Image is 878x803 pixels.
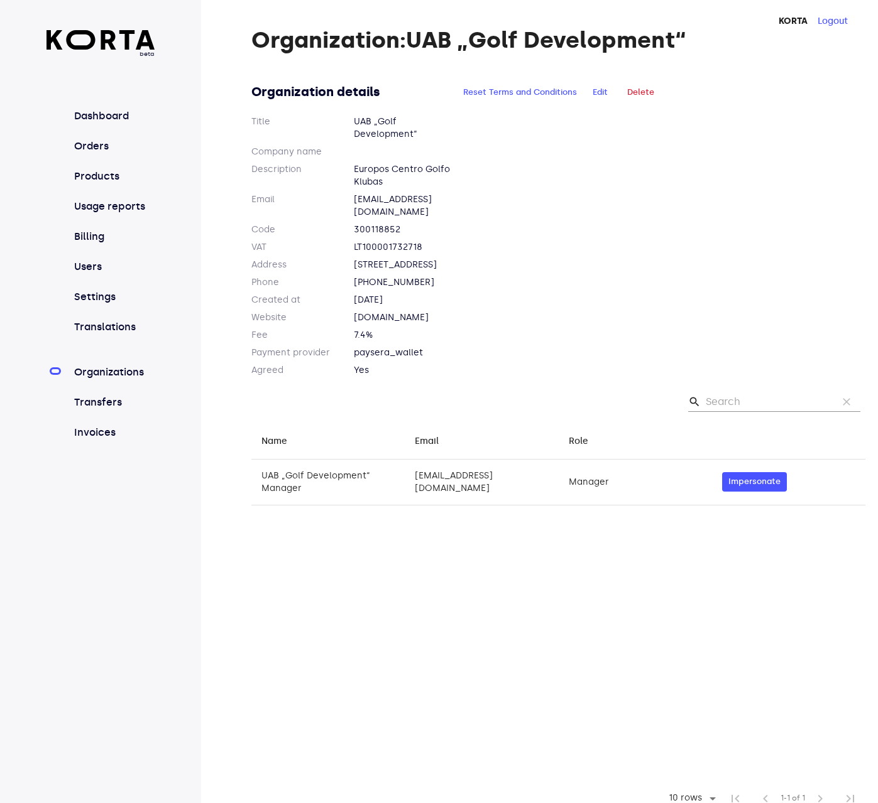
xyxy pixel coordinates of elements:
a: Products [72,169,155,184]
span: Name [261,434,304,449]
dt: Company name [251,146,354,158]
button: Impersonate [722,472,787,492]
dt: Code [251,224,354,236]
dd: Yes [354,364,456,377]
dd: Europos Centro Golfo Klubas [354,163,456,188]
button: Reset Terms and Conditions [460,83,580,102]
input: Search [706,392,828,412]
a: Settings [72,289,155,304]
h1: Organization: UAB „Golf Development“ [251,28,865,53]
dt: Title [251,116,354,141]
span: beta [47,50,155,58]
div: Email [415,434,439,449]
a: Usage reports [72,199,155,214]
dd: [EMAIL_ADDRESS][DOMAIN_NAME] [354,193,456,218]
a: Billing [72,229,155,244]
a: beta [47,30,155,58]
dt: Description [251,163,354,188]
dt: Website [251,311,354,324]
dt: Payment provider [251,347,354,359]
dd: UAB „Golf Development“ [354,116,456,141]
dt: Address [251,259,354,271]
h2: Organization details [251,83,456,100]
dd: [DOMAIN_NAME] [354,311,456,324]
span: Impersonate [728,475,781,489]
a: Organizations [72,365,155,380]
dt: Email [251,193,354,218]
a: Invoices [72,425,155,440]
a: Dashboard [72,109,155,124]
dd: paysera_wallet [354,347,456,359]
a: Translations [72,320,155,335]
dd: [PHONE_NUMBER] [354,276,456,289]
div: Name [261,434,287,449]
dt: Created at [251,294,354,306]
dd: LT100001732718 [354,241,456,254]
dt: Fee [251,329,354,342]
a: Transfers [72,395,155,410]
span: Search [688,396,701,408]
a: Users [72,259,155,274]
img: Korta [47,30,155,50]
td: UAB „Golf Development“ Manager [251,459,405,505]
span: Edit [593,85,608,100]
span: Role [569,434,605,449]
strong: KORTA [779,16,808,26]
dd: 300118852 [354,224,456,236]
span: Email [415,434,455,449]
a: Orders [72,139,155,154]
span: Reset Terms and Conditions [463,85,577,100]
dt: Phone [251,276,354,289]
button: Delete [620,83,661,102]
td: Manager [559,459,711,505]
div: Role [569,434,588,449]
span: Delete [627,85,654,100]
dd: [STREET_ADDRESS] [354,259,456,271]
dd: 7.4% [354,329,456,342]
dd: [DATE] [354,294,456,306]
dt: VAT [251,241,354,254]
button: Logout [818,15,848,28]
td: [EMAIL_ADDRESS][DOMAIN_NAME] [405,459,559,505]
dt: Agreed [251,364,354,377]
button: Edit [580,83,620,102]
